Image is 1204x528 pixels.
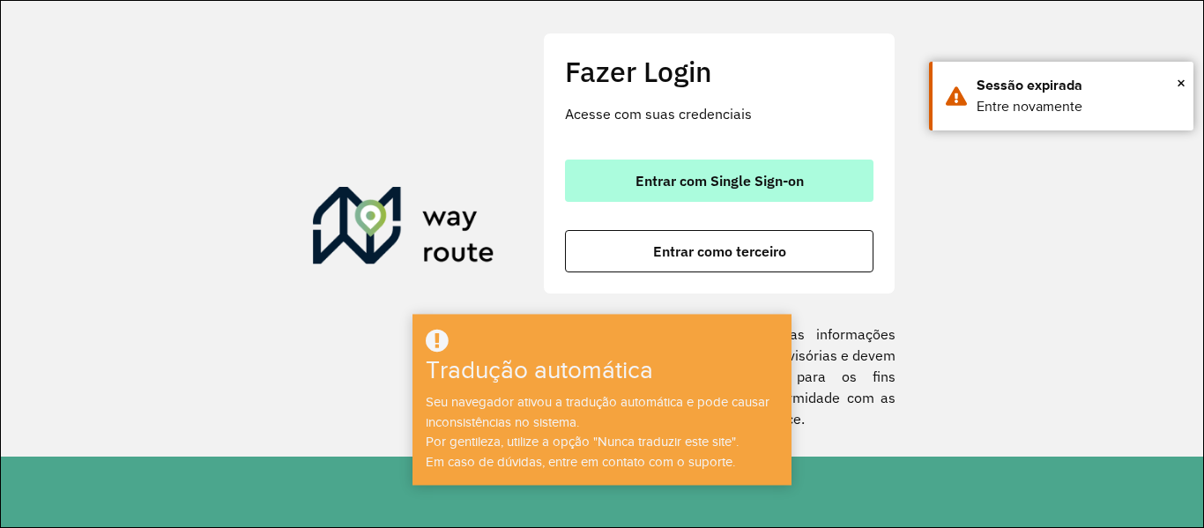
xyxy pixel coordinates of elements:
button: botão [565,230,873,272]
font: Acesse com suas credenciais [565,105,752,123]
div: Sessão expirada [977,75,1180,96]
font: Entrar com Single Sign-on [635,172,804,190]
font: × [1177,73,1185,93]
font: Entre novamente [977,99,1082,114]
font: Por gentileza, utilize a opção "Nunca traduzir este site". [426,435,739,449]
button: Fechar [1177,70,1185,96]
font: Fazer Login [565,53,712,90]
font: Em caso de dúvidas, entre em contato com o suporte. [426,455,735,469]
font: Tradução automática [426,357,653,384]
font: Sessão expirada [977,78,1082,93]
img: Roteirizador AmbevTech [313,187,494,271]
button: botão [565,160,873,202]
font: Entrar como terceiro [653,242,786,260]
font: Seu navegador ativou a tradução automática e pode causar inconsistências no sistema. [426,395,769,429]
